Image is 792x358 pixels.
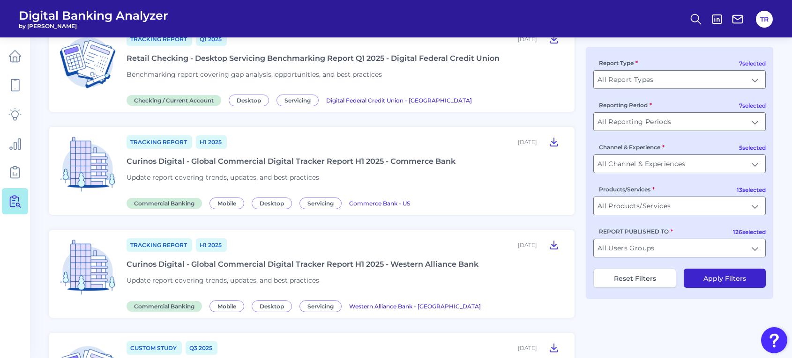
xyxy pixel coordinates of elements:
[56,134,119,197] img: Commercial Banking
[761,327,787,353] button: Open Resource Center
[127,173,319,182] span: Update report covering trends, updates, and best practices
[196,32,227,46] a: Q1 2025
[299,301,345,310] a: Servicing
[127,276,319,285] span: Update report covering trends, updates, and best practices
[127,157,456,166] div: Curinos Digital - Global Commercial Digital Tracker Report H1 2025 - Commerce Bank
[56,31,119,94] img: Checking / Current Account
[545,237,563,252] button: Curinos Digital - Global Commercial Digital Tracker Report H1 2025 - Western Alliance Bank
[518,344,537,351] div: [DATE]
[229,95,273,104] a: Desktop
[299,300,342,312] span: Servicing
[127,341,182,355] a: Custom Study
[518,241,537,248] div: [DATE]
[299,197,342,209] span: Servicing
[229,95,269,106] span: Desktop
[196,238,227,252] a: H1 2025
[545,340,563,355] button: Chatbot functionality study - Santander
[127,260,478,269] div: Curinos Digital - Global Commercial Digital Tracker Report H1 2025 - Western Alliance Bank
[209,301,248,310] a: Mobile
[127,198,202,209] span: Commercial Banking
[326,97,472,104] span: Digital Federal Credit Union - [GEOGRAPHIC_DATA]
[349,198,410,207] a: Commerce Bank - US
[127,135,192,149] a: Tracking Report
[593,269,676,288] button: Reset Filters
[56,237,119,300] img: Commercial Banking
[19,22,168,29] span: by [PERSON_NAME]
[127,301,206,310] a: Commercial Banking
[252,197,292,209] span: Desktop
[252,301,296,310] a: Desktop
[599,59,638,66] label: Report Type
[684,269,766,288] button: Apply Filters
[127,70,382,79] span: Benchmarking report covering gap analysis, opportunities, and best practices
[127,95,221,106] span: Checking / Current Account
[186,341,217,355] a: Q3 2025
[209,198,248,207] a: Mobile
[545,134,563,149] button: Curinos Digital - Global Commercial Digital Tracker Report H1 2025 - Commerce Bank
[127,95,225,104] a: Checking / Current Account
[252,300,292,312] span: Desktop
[599,228,673,235] label: REPORT PUBLISHED TO
[349,303,481,310] span: Western Alliance Bank - [GEOGRAPHIC_DATA]
[599,102,652,109] label: Reporting Period
[196,135,227,149] a: H1 2025
[599,144,665,151] label: Channel & Experience
[518,36,537,43] div: [DATE]
[349,301,481,310] a: Western Alliance Bank - [GEOGRAPHIC_DATA]
[276,95,319,106] span: Servicing
[518,139,537,146] div: [DATE]
[756,11,773,28] button: TR
[252,198,296,207] a: Desktop
[19,8,168,22] span: Digital Banking Analyzer
[127,301,202,312] span: Commercial Banking
[127,238,192,252] a: Tracking Report
[209,300,244,312] span: Mobile
[299,198,345,207] a: Servicing
[127,198,206,207] a: Commercial Banking
[127,54,500,63] div: Retail Checking - Desktop Servicing Benchmarking Report Q1 2025 - Digital Federal Credit Union
[127,32,192,46] a: Tracking Report
[209,197,244,209] span: Mobile
[276,95,322,104] a: Servicing
[349,200,410,207] span: Commerce Bank - US
[545,31,563,46] button: Retail Checking - Desktop Servicing Benchmarking Report Q1 2025 - Digital Federal Credit Union
[326,95,472,104] a: Digital Federal Credit Union - [GEOGRAPHIC_DATA]
[599,186,655,193] label: Products/Services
